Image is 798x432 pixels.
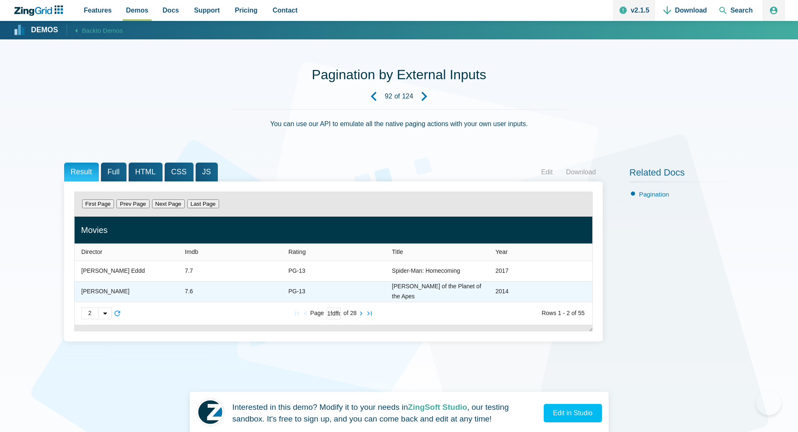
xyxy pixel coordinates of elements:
span: Demos [126,5,148,16]
a: Download [559,166,602,178]
span: Full [101,163,127,181]
span: Result [64,163,99,181]
zg-button: lastpage [365,309,374,318]
div: 2017 [495,266,508,276]
span: Back [82,25,123,36]
span: Support [194,5,220,16]
span: Docs [163,5,179,16]
zg-text: 2 [566,311,570,316]
div: 2 [82,308,98,319]
span: Rating [288,248,306,255]
span: to Demos [96,27,123,34]
span: HTML [129,163,163,181]
zg-text: Rows [542,311,556,316]
zg-text: 55 [578,311,585,316]
div: PG-13 [288,266,305,276]
a: Backto Demos [67,24,123,36]
zg-text: of [343,311,349,316]
div: You can use our API to emulate all the native paging actions with your own user inputs. [232,109,567,149]
strong: ZingSoft Studio [408,403,467,411]
span: Pricing [235,5,258,16]
div: 7.7 [185,266,193,276]
zg-button: firstpage [293,309,301,318]
p: Interested in this demo? Modify it to your needs in , our testing sandbox. It's free to sign up, ... [232,401,537,425]
h2: Related Docs [630,167,734,183]
div: [PERSON_NAME] of the Planet of the Apes [392,282,482,302]
zg-text: 1 [558,311,561,316]
a: Pagination [639,191,669,198]
strong: 92 [385,93,393,100]
zg-text: of [571,311,576,316]
span: Imdb [185,248,198,255]
a: Edit in Studio [544,404,602,422]
a: Previous Demo [362,85,385,108]
strong: 124 [402,93,413,100]
zg-text: Page [310,311,324,316]
button: Last Page [187,199,219,208]
span: Title [392,248,403,255]
button: Next Page [152,199,185,208]
zg-button: nextpage [357,309,365,318]
a: Next Demo [413,85,436,108]
span: Contact [273,5,298,16]
button: First Page [82,199,114,208]
a: Demos [14,25,58,36]
span: Year [495,248,507,255]
div: Spider-Man: Homecoming [392,266,460,276]
strong: Demos [31,26,58,34]
span: CSS [165,163,194,181]
span: of [394,93,400,100]
span: JS [196,163,218,181]
a: ZingChart Logo. Click to return to the homepage [13,5,67,16]
div: [PERSON_NAME] Eddd [81,266,145,276]
div: [PERSON_NAME] [81,287,129,297]
zg-text: 28 [350,311,357,316]
input: Current Page [327,308,341,319]
h1: Pagination by External Inputs [312,66,486,85]
div: 2014 [495,287,508,297]
div: PG-13 [288,287,305,297]
div: 7.6 [185,287,193,297]
a: Edit [535,166,560,178]
span: Director [81,248,102,255]
div: Movies [81,223,586,237]
span: Features [84,5,112,16]
iframe: Help Scout Beacon - Open [756,390,781,415]
zg-button: prevpage [301,309,310,318]
zg-button: reload [113,309,121,318]
button: Prev Page [116,199,149,208]
zg-text: - [563,311,565,316]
